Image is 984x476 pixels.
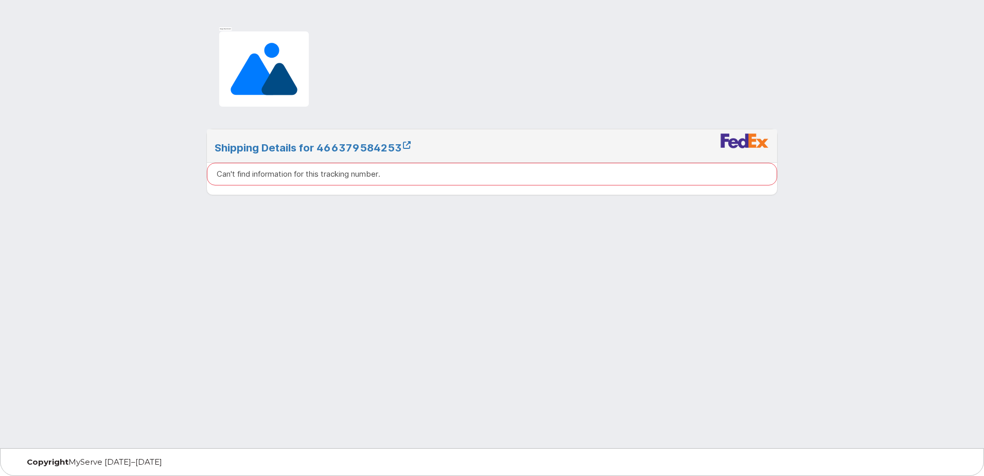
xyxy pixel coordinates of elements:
a: Shipping Details for 466379584253 [215,142,411,154]
p: Can't find information for this tracking number. [217,168,380,179]
img: Image placeholder [215,27,313,111]
img: fedex-bc01427081be8802e1fb5a1adb1132915e58a0589d7a9405a0dcbe1127be6add.png [720,133,769,148]
strong: Copyright [27,457,68,467]
div: MyServe [DATE]–[DATE] [19,458,335,466]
